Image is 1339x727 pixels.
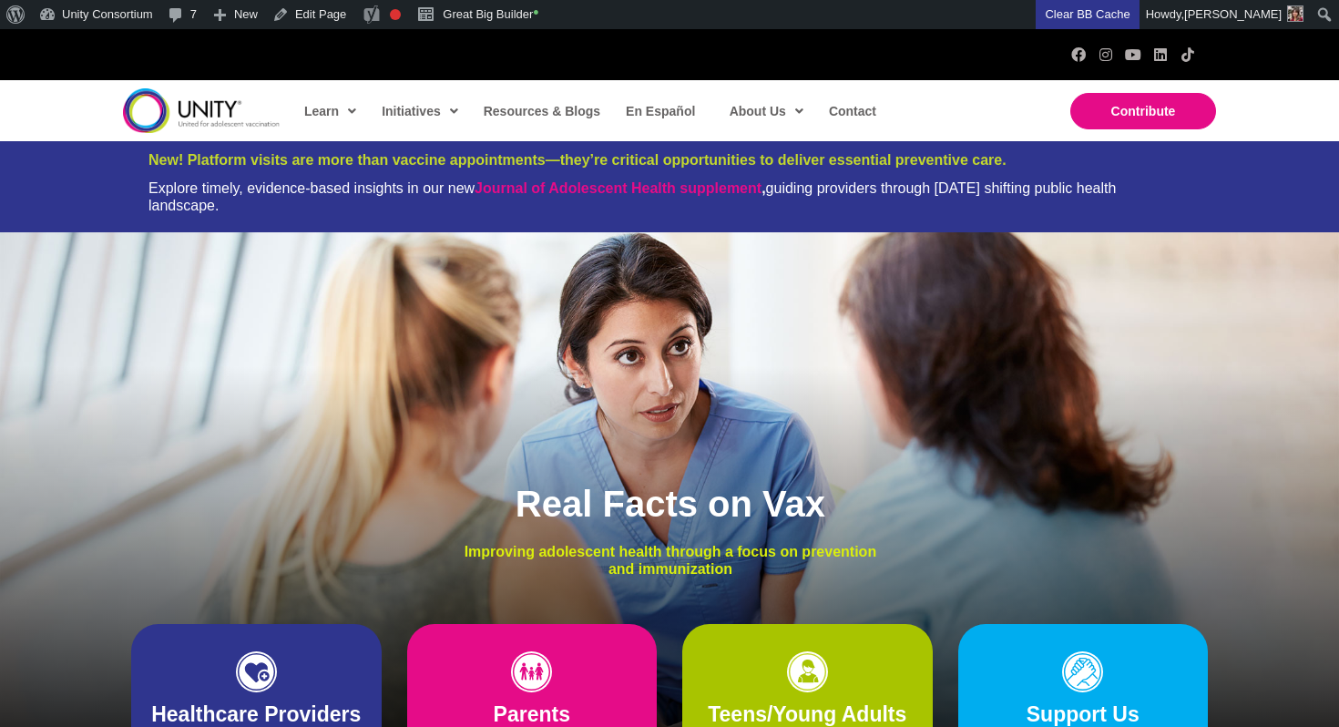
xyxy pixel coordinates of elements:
[304,97,356,125] span: Learn
[1184,7,1282,21] span: [PERSON_NAME]
[516,484,825,524] span: Real Facts on Vax
[148,152,1007,168] span: New! Platform visits are more than vaccine appointments—they’re critical opportunities to deliver...
[533,4,538,22] span: •
[1062,651,1103,692] img: icon-support-1
[390,9,401,20] div: Focus keyphrase not set
[787,651,828,692] img: icon-teens-1
[475,180,761,196] a: Journal of Adolescent Health supplement
[236,651,277,692] img: icon-HCP-1
[1181,47,1195,62] a: TikTok
[1111,104,1176,118] span: Contribute
[721,90,811,132] a: About Us
[475,180,765,196] strong: ,
[617,90,702,132] a: En Español
[1099,47,1113,62] a: Instagram
[626,104,695,118] span: En Español
[820,90,884,132] a: Contact
[484,104,600,118] span: Resources & Blogs
[829,104,876,118] span: Contact
[475,90,608,132] a: Resources & Blogs
[511,651,552,692] img: icon-parents-1
[730,97,803,125] span: About Us
[1287,5,1303,22] img: Avatar photo
[123,88,280,133] img: unity-logo-dark
[1153,47,1168,62] a: LinkedIn
[1071,47,1086,62] a: Facebook
[1126,47,1140,62] a: YouTube
[1070,93,1216,129] a: Contribute
[148,179,1191,214] div: Explore timely, evidence-based insights in our new guiding providers through [DATE] shifting publ...
[451,543,891,578] p: Improving adolescent health through a focus on prevention and immunization
[382,97,458,125] span: Initiatives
